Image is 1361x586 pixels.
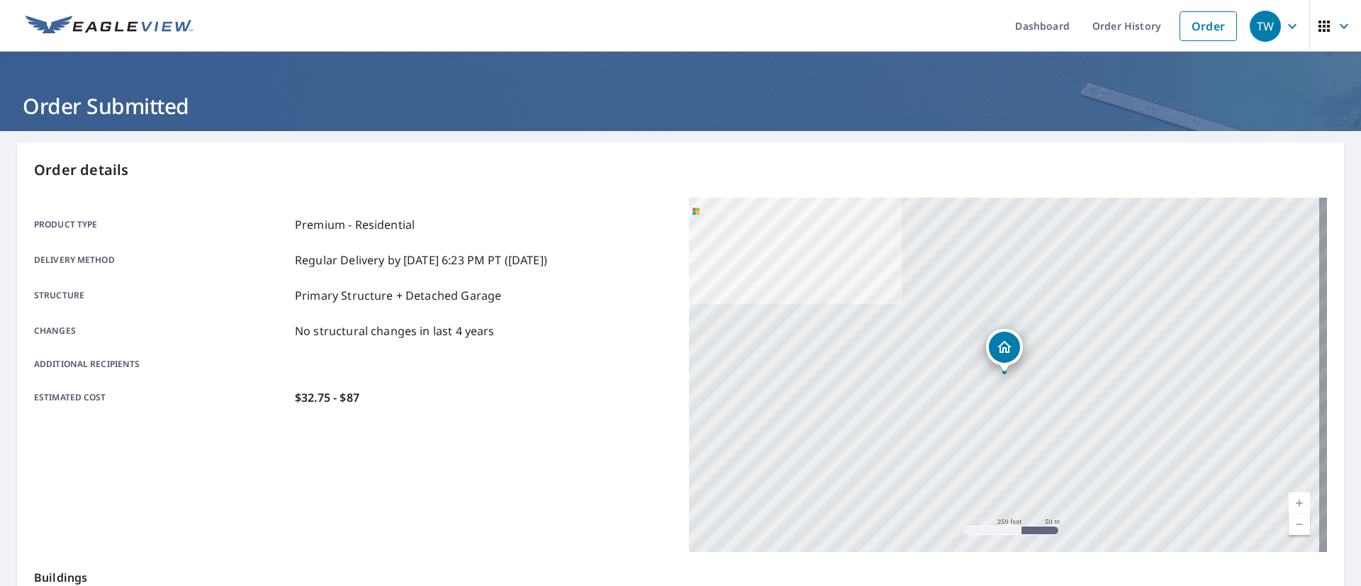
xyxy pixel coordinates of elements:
p: Estimated cost [34,389,289,406]
p: Regular Delivery by [DATE] 6:23 PM PT ([DATE]) [295,252,547,269]
a: Order [1180,11,1237,41]
p: Additional recipients [34,358,289,371]
div: TW [1250,11,1281,42]
p: Primary Structure + Detached Garage [295,287,501,304]
h1: Order Submitted [17,91,1344,120]
p: Structure [34,287,289,304]
a: Current Level 17, Zoom In [1289,492,1310,514]
p: No structural changes in last 4 years [295,322,495,339]
div: Dropped pin, building 1, Residential property, 215 Riegel Ln Paducah, KY 42001 [986,329,1023,373]
p: Product type [34,216,289,233]
p: Changes [34,322,289,339]
a: Current Level 17, Zoom Out [1289,514,1310,535]
p: Delivery method [34,252,289,269]
p: Premium - Residential [295,216,415,233]
img: EV Logo [26,16,193,37]
p: Order details [34,159,1327,181]
p: $32.75 - $87 [295,389,359,406]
